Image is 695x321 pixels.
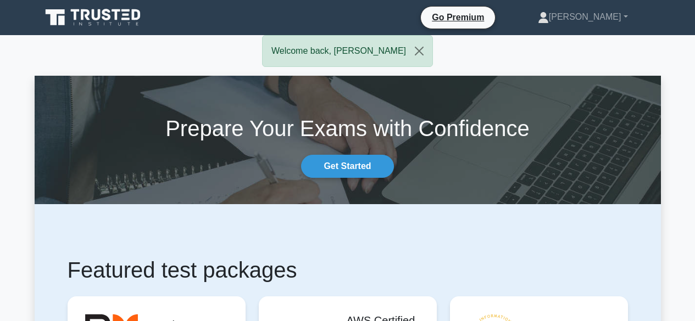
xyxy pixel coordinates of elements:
[425,10,491,24] a: Go Premium
[406,36,432,66] button: Close
[511,6,654,28] a: [PERSON_NAME]
[262,35,433,67] div: Welcome back, [PERSON_NAME]
[35,115,661,142] h1: Prepare Your Exams with Confidence
[301,155,393,178] a: Get Started
[68,257,628,283] h1: Featured test packages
